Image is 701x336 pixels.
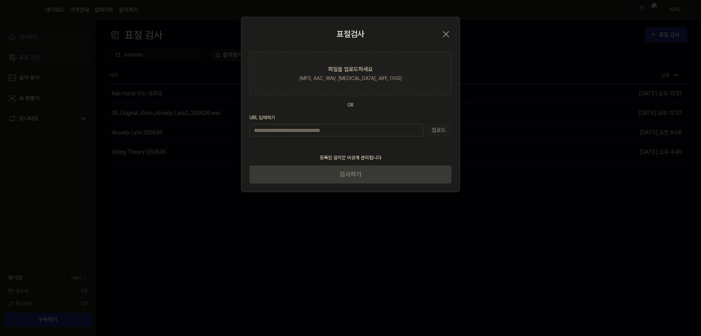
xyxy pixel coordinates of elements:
[316,150,385,165] div: 등록된 음악은 비공개 관리됩니다
[347,102,354,109] div: OR
[250,114,451,121] label: URL 입력하기
[328,65,373,73] div: 파일을 업로드하세요
[336,28,365,40] h2: 표절검사
[299,75,402,82] div: (MP3, AAC, WAV, [MEDICAL_DATA], AIFF, OGG)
